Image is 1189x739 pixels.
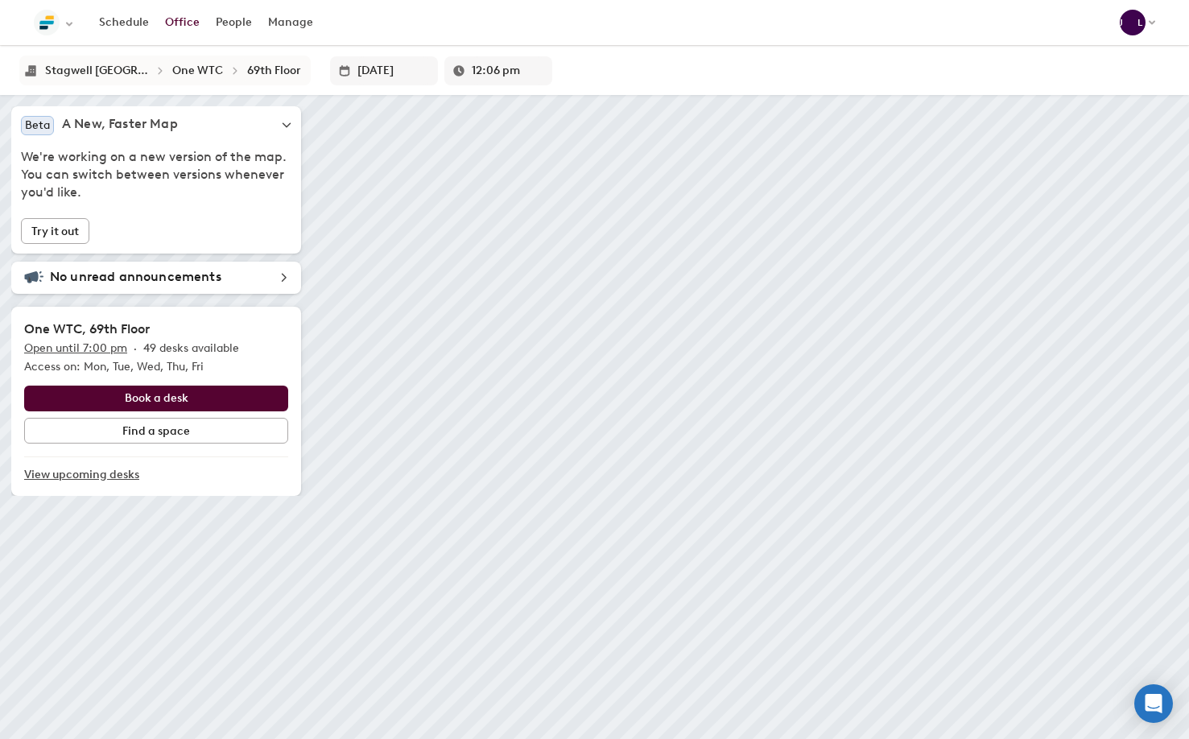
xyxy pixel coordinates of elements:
button: Stagwell [GEOGRAPHIC_DATA] [40,59,153,82]
a: View upcoming desks [24,457,288,493]
h5: A New, Faster Map [62,116,178,135]
a: Office [157,8,208,37]
div: Stagwell NY [45,64,148,77]
div: BetaA New, Faster MapWe're working on a new version of the map. You can switch between versions w... [21,116,291,201]
div: One WTC [172,64,223,77]
button: JL [1112,6,1163,39]
input: Enter date in L format or select it from the dropdown [357,56,430,85]
p: 49 desks available [143,339,239,358]
span: Beta [25,118,50,132]
div: Johnny Lewis [1120,10,1146,35]
input: Enter a time in h:mm a format or select it for a dropdown list [472,56,544,85]
div: 69th Floor [247,64,301,77]
h5: No unread announcements [50,269,221,285]
button: 69th Floor [242,59,306,82]
div: Open Intercom Messenger [1134,684,1173,723]
span: We're working on a new version of the map. You can switch between versions whenever you'd like. [21,148,291,201]
button: Select an organization - Stagwell Global currently selected [26,5,83,41]
button: Find a space [24,418,288,444]
div: No unread announcements [24,268,288,287]
div: JL [1120,10,1146,35]
p: Access on: Mon, Tue, Wed, Thu, Fri [24,358,288,376]
button: Try it out [21,218,89,244]
a: Schedule [91,8,157,37]
a: Manage [260,8,321,37]
button: One WTC [167,59,228,82]
button: Book a desk [24,386,288,411]
h2: One WTC, 69th Floor [24,320,288,339]
p: Open until 7:00 pm [24,339,127,358]
a: People [208,8,260,37]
